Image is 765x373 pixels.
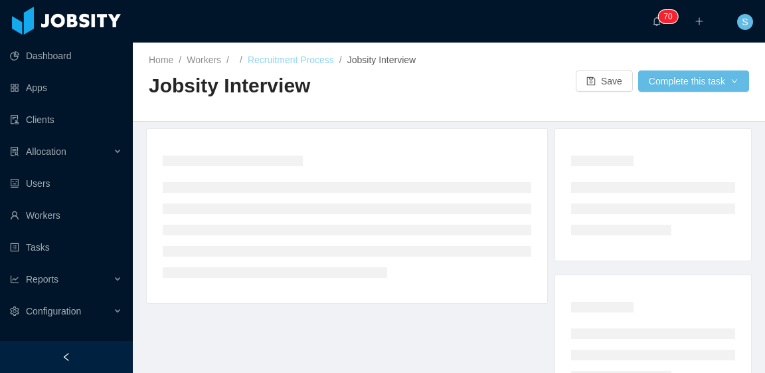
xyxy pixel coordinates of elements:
[248,55,334,65] a: Recruitment Process
[26,274,58,285] span: Reports
[10,202,122,229] a: icon: userWorkers
[179,55,181,65] span: /
[10,307,19,316] i: icon: setting
[652,17,661,26] i: icon: bell
[10,234,122,261] a: icon: profileTasks
[10,106,122,133] a: icon: auditClients
[187,55,221,65] a: Workers
[10,170,122,197] a: icon: robotUsers
[240,55,242,65] span: /
[10,147,19,156] i: icon: solution
[10,275,19,284] i: icon: line-chart
[10,74,122,101] a: icon: appstoreApps
[668,10,673,23] p: 0
[149,55,173,65] a: Home
[658,10,677,23] sup: 70
[695,17,704,26] i: icon: plus
[742,14,748,30] span: S
[226,55,229,65] span: /
[26,306,81,316] span: Configuration
[26,146,66,157] span: Allocation
[149,72,449,100] h2: Jobsity Interview
[339,55,342,65] span: /
[576,70,633,92] button: icon: saveSave
[10,43,122,69] a: icon: pie-chartDashboard
[638,70,749,92] button: Complete this taskicon: down
[663,10,668,23] p: 7
[347,55,416,65] span: Jobsity Interview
